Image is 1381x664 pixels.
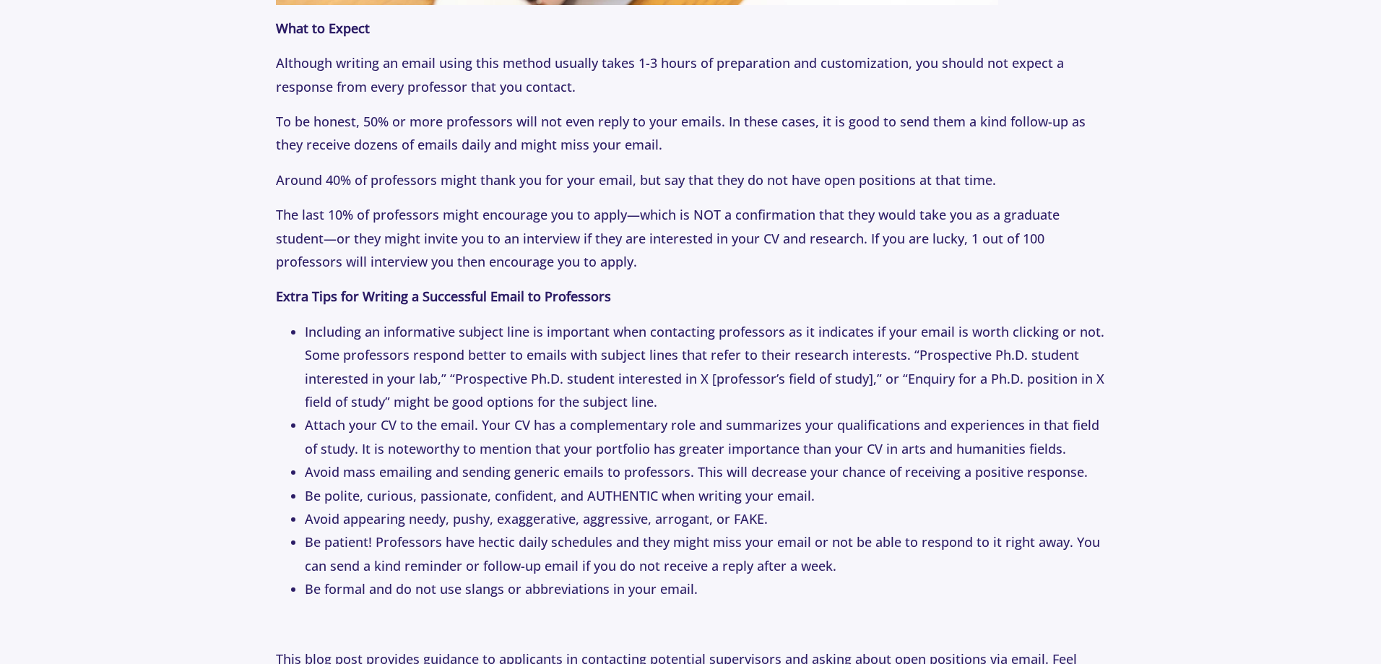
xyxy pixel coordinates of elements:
[276,203,1104,273] p: The last 10% of professors might encourage you to apply—which is NOT a confirmation that they wou...
[276,20,370,37] strong: What to Expect
[305,507,1104,530] li: Avoid appearing needy, pushy, exaggerative, aggressive, arrogant, or FAKE.
[305,460,1104,483] li: Avoid mass emailing and sending generic emails to professors. This will decrease your chance of r...
[305,320,1104,414] li: Including an informative subject line is important when contacting professors as it indicates if ...
[305,413,1104,460] li: Attach your CV to the email. Your CV has a complementary role and summarizes your qualifications ...
[305,530,1104,577] li: Be patient! Professors have hectic daily schedules and they might miss your email or not be able ...
[276,288,611,305] strong: Extra Tips for Writing a Successful Email to Professors
[276,110,1104,157] p: To be honest, 50% or more professors will not even reply to your emails. In these cases, it is go...
[305,484,1104,507] li: Be polite, curious, passionate, confident, and AUTHENTIC when writing your email.
[276,168,1104,191] p: Around 40% of professors might thank you for your email, but say that they do not have open posit...
[305,577,1104,600] li: Be formal and do not use slangs or abbreviations in your email.
[276,51,1104,98] p: Although writing an email using this method usually takes 1-3 hours of preparation and customizat...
